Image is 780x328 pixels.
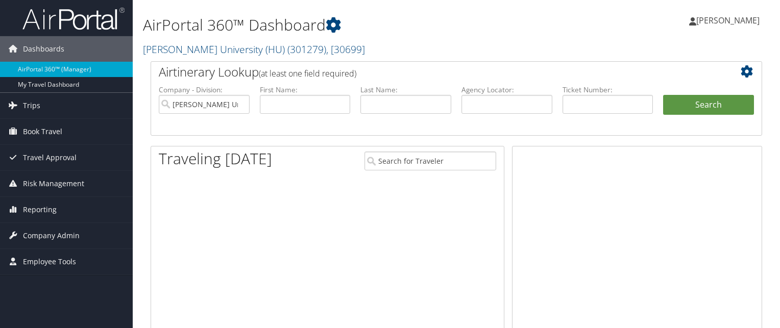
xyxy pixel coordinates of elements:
[696,15,760,26] span: [PERSON_NAME]
[159,148,272,169] h1: Traveling [DATE]
[23,171,84,196] span: Risk Management
[326,42,365,56] span: , [ 30699 ]
[159,85,250,95] label: Company - Division:
[663,95,754,115] button: Search
[143,42,365,56] a: [PERSON_NAME] University (HU)
[22,7,125,31] img: airportal-logo.png
[563,85,653,95] label: Ticket Number:
[23,119,62,144] span: Book Travel
[364,152,496,170] input: Search for Traveler
[689,5,770,36] a: [PERSON_NAME]
[23,249,76,274] span: Employee Tools
[23,36,64,62] span: Dashboards
[23,93,40,118] span: Trips
[287,42,326,56] span: ( 301279 )
[259,68,356,79] span: (at least one field required)
[461,85,552,95] label: Agency Locator:
[23,197,57,222] span: Reporting
[143,14,561,36] h1: AirPortal 360™ Dashboard
[360,85,451,95] label: Last Name:
[260,85,351,95] label: First Name:
[23,145,77,170] span: Travel Approval
[23,223,80,248] span: Company Admin
[159,63,703,81] h2: Airtinerary Lookup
